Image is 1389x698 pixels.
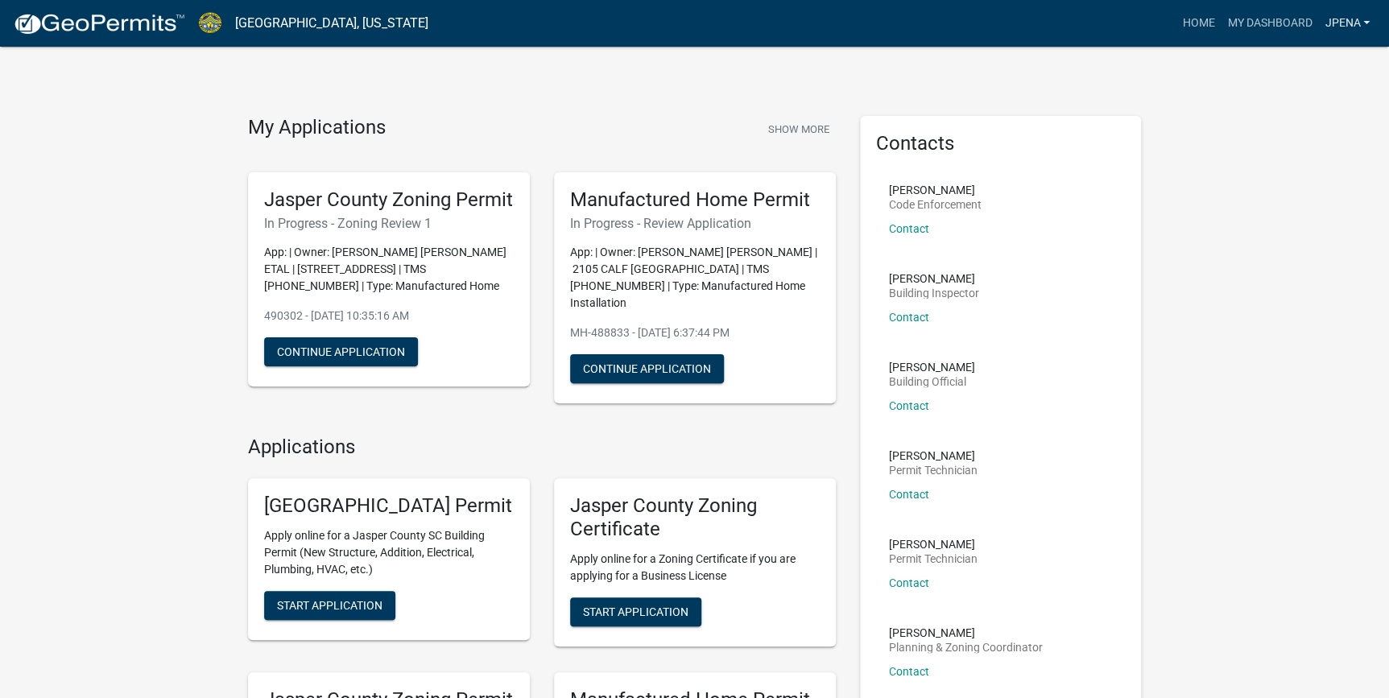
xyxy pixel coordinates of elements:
[889,399,929,412] a: Contact
[198,12,222,34] img: Jasper County, South Carolina
[889,488,929,501] a: Contact
[889,311,929,324] a: Contact
[570,188,820,212] h5: Manufactured Home Permit
[570,244,820,312] p: App: | Owner: [PERSON_NAME] [PERSON_NAME] | 2105 CALF [GEOGRAPHIC_DATA] | TMS [PHONE_NUMBER] | Ty...
[889,361,975,373] p: [PERSON_NAME]
[889,553,978,564] p: Permit Technician
[889,627,1043,638] p: [PERSON_NAME]
[264,527,514,578] p: Apply online for a Jasper County SC Building Permit (New Structure, Addition, Electrical, Plumbin...
[235,10,428,37] a: [GEOGRAPHIC_DATA], [US_STATE]
[889,665,929,678] a: Contact
[889,465,978,476] p: Permit Technician
[889,642,1043,653] p: Planning & Zoning Coordinator
[264,494,514,518] h5: [GEOGRAPHIC_DATA] Permit
[570,597,701,626] button: Start Application
[1176,8,1221,39] a: Home
[876,132,1126,155] h5: Contacts
[889,450,978,461] p: [PERSON_NAME]
[264,308,514,324] p: 490302 - [DATE] 10:35:16 AM
[570,216,820,231] h6: In Progress - Review Application
[570,324,820,341] p: MH-488833 - [DATE] 6:37:44 PM
[248,116,386,140] h4: My Applications
[583,605,688,617] span: Start Application
[277,599,382,612] span: Start Application
[264,216,514,231] h6: In Progress - Zoning Review 1
[889,199,982,210] p: Code Enforcement
[570,494,820,541] h5: Jasper County Zoning Certificate
[762,116,836,142] button: Show More
[264,591,395,620] button: Start Application
[889,273,979,284] p: [PERSON_NAME]
[889,576,929,589] a: Contact
[889,376,975,387] p: Building Official
[264,244,514,295] p: App: | Owner: [PERSON_NAME] [PERSON_NAME] ETAL | [STREET_ADDRESS] | TMS [PHONE_NUMBER] | Type: Ma...
[1318,8,1376,39] a: Jpena
[1221,8,1318,39] a: My Dashboard
[889,539,978,550] p: [PERSON_NAME]
[264,188,514,212] h5: Jasper County Zoning Permit
[889,287,979,299] p: Building Inspector
[889,184,982,196] p: [PERSON_NAME]
[570,354,724,383] button: Continue Application
[264,337,418,366] button: Continue Application
[889,222,929,235] a: Contact
[570,551,820,584] p: Apply online for a Zoning Certificate if you are applying for a Business License
[248,436,836,459] h4: Applications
